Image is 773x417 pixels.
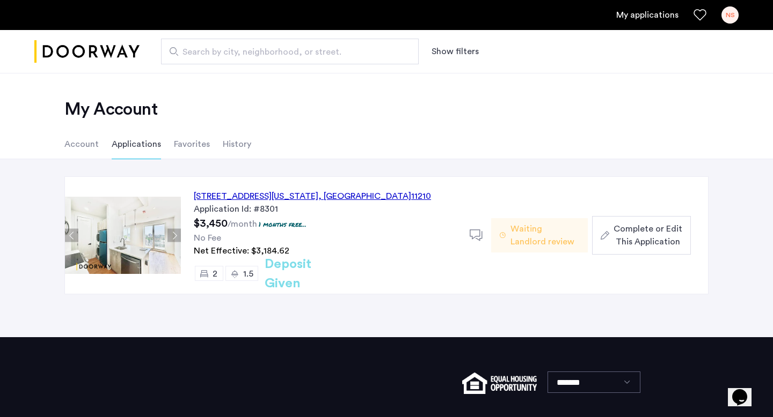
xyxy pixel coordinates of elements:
span: , [GEOGRAPHIC_DATA] [318,192,411,200]
span: 1.5 [243,270,253,278]
span: Complete or Edit This Application [614,222,682,248]
button: button [592,216,691,255]
p: 1 months free... [259,220,307,229]
a: Cazamio logo [34,32,140,72]
span: No Fee [194,234,221,242]
h2: My Account [64,99,709,120]
div: NS [721,6,739,24]
li: Account [64,129,99,159]
iframe: chat widget [728,374,762,406]
button: Next apartment [167,229,181,242]
li: Favorites [174,129,210,159]
span: Net Effective: $3,184.62 [194,247,289,255]
div: [STREET_ADDRESS][US_STATE] 11210 [194,190,431,203]
div: Application Id: #8301 [194,203,457,215]
a: My application [616,9,679,21]
button: Show or hide filters [432,45,479,58]
span: $3,450 [194,218,228,229]
button: Previous apartment [65,229,78,242]
input: Apartment Search [161,39,419,64]
span: Waiting Landlord review [511,222,579,248]
img: logo [34,32,140,72]
select: Language select [548,371,640,393]
span: 2 [213,270,217,278]
li: History [223,129,251,159]
span: Search by city, neighborhood, or street. [183,46,389,58]
img: equal-housing.png [462,373,537,394]
sub: /month [228,220,257,228]
li: Applications [112,129,161,159]
h2: Deposit Given [265,255,350,293]
img: Apartment photo [65,197,181,274]
a: Favorites [694,9,706,21]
